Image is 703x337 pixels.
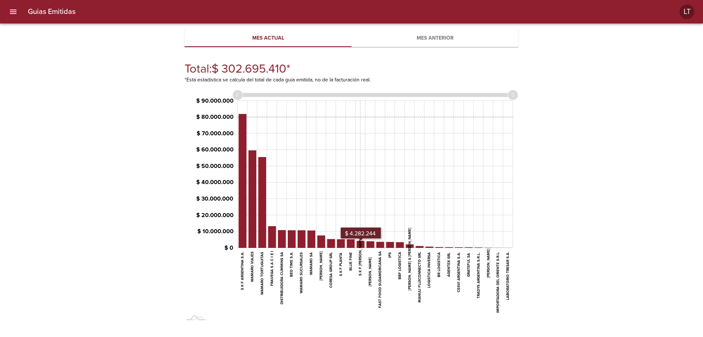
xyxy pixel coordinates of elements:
[270,251,274,286] tspan: FRAVEGA S A C I E I
[197,228,234,235] tspan: $ 10.000.000
[299,252,304,293] tspan: WAMARO SUCURSALES
[339,253,343,276] tspan: S K F PLANTA
[280,252,284,304] tspan: DISTRIBUIDORA CUMMINS SA
[388,252,392,258] tspan: IPS
[466,253,471,277] tspan: GRATEFUL SA
[224,244,233,252] tspan: $ 0
[289,252,294,277] tspan: BED TIME S.A.
[437,252,441,277] tspan: BR LOGÍSTICA
[196,146,234,153] tspan: $ 60.000.000
[28,6,75,18] h6: Guias Emitidas
[260,252,264,295] tspan: WAMARO TORTUGUITAS
[196,195,233,202] tspan: $ 30.000.000
[457,252,461,292] tspan: CESVI ARGENTINA S.A.
[189,34,347,43] span: Mes actual
[309,252,313,275] tspan: WAMARO SA
[486,249,491,278] tspan: [PERSON_NAME]
[680,4,694,19] div: Abrir información de usuario
[358,237,362,276] tspan: S K F [PERSON_NAME]
[680,4,694,19] div: LT
[408,228,412,290] tspan: [PERSON_NAME] & [PERSON_NAME]
[476,252,481,298] tspan: TRADYS ARGENTINA S.R.L.
[349,252,353,271] tspan: BLUE FINE
[356,34,514,43] span: Mes anterior
[185,76,518,84] p: *Esta estadística se calcula del total de cada guía emitida, no de la facturación real.
[378,251,382,308] tspan: FAST FOOD SUDAMERICANA SA
[240,252,245,290] tspan: S K F ARGENTINA S.A.
[417,252,422,303] tspan: MANULI FLUICONNECTO SRL
[319,251,323,281] tspan: [PERSON_NAME]
[197,130,234,137] tspan: $ 70.000.000
[185,29,518,47] div: Tabs Mes Actual o Mes Anterior
[250,252,254,282] tspan: WAMARO VIAJES
[196,162,234,170] tspan: $ 50.000.000
[506,252,510,300] tspan: LABORATORIO TRESAR S.A.
[196,212,234,219] tspan: $ 20.000.000
[427,252,431,288] tspan: LOGISTICA INVERSA
[368,257,372,286] tspan: [PERSON_NAME]
[185,62,518,76] h4: Total: $ 302.695.410 *
[496,252,500,313] tspan: IMPORTADORA DEL ORIENTE S.R.L.
[196,113,234,121] tspan: $ 80.000.000
[196,97,234,105] tspan: $ 90.000.000
[329,252,333,288] tspan: CORESA GROUP SRL
[196,179,234,186] tspan: $ 40.000.000
[398,252,402,279] tspan: BBF LOGISTICA
[4,3,22,21] button: menu
[447,253,451,277] tspan: AGENTEX SRL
